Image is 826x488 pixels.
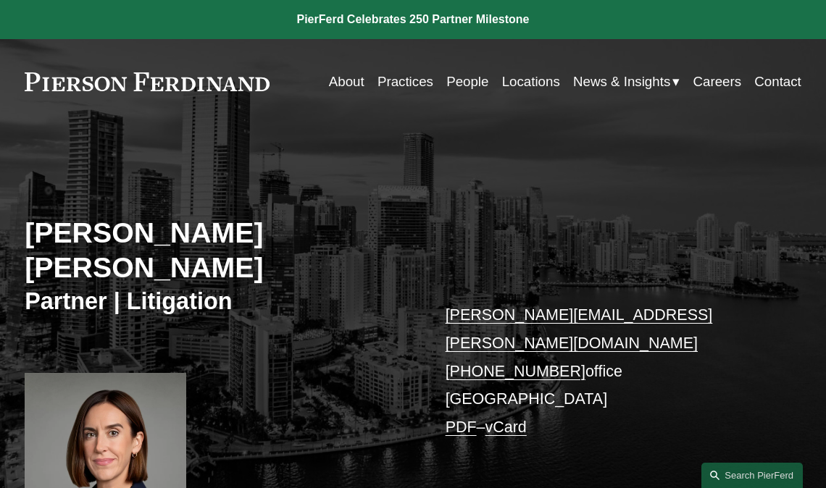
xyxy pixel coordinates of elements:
a: Practices [377,68,433,95]
a: People [446,68,488,95]
a: folder dropdown [573,68,680,95]
a: vCard [485,418,527,436]
a: [PHONE_NUMBER] [446,363,585,380]
a: Contact [754,68,801,95]
h2: [PERSON_NAME] [PERSON_NAME] [25,216,413,285]
a: Locations [502,68,560,95]
span: News & Insights [573,70,670,94]
h3: Partner | Litigation [25,287,413,316]
a: PDF [446,418,477,436]
a: About [329,68,364,95]
a: Search this site [701,463,803,488]
p: office [GEOGRAPHIC_DATA] – [446,301,769,441]
a: Careers [693,68,741,95]
a: [PERSON_NAME][EMAIL_ADDRESS][PERSON_NAME][DOMAIN_NAME] [446,306,713,352]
